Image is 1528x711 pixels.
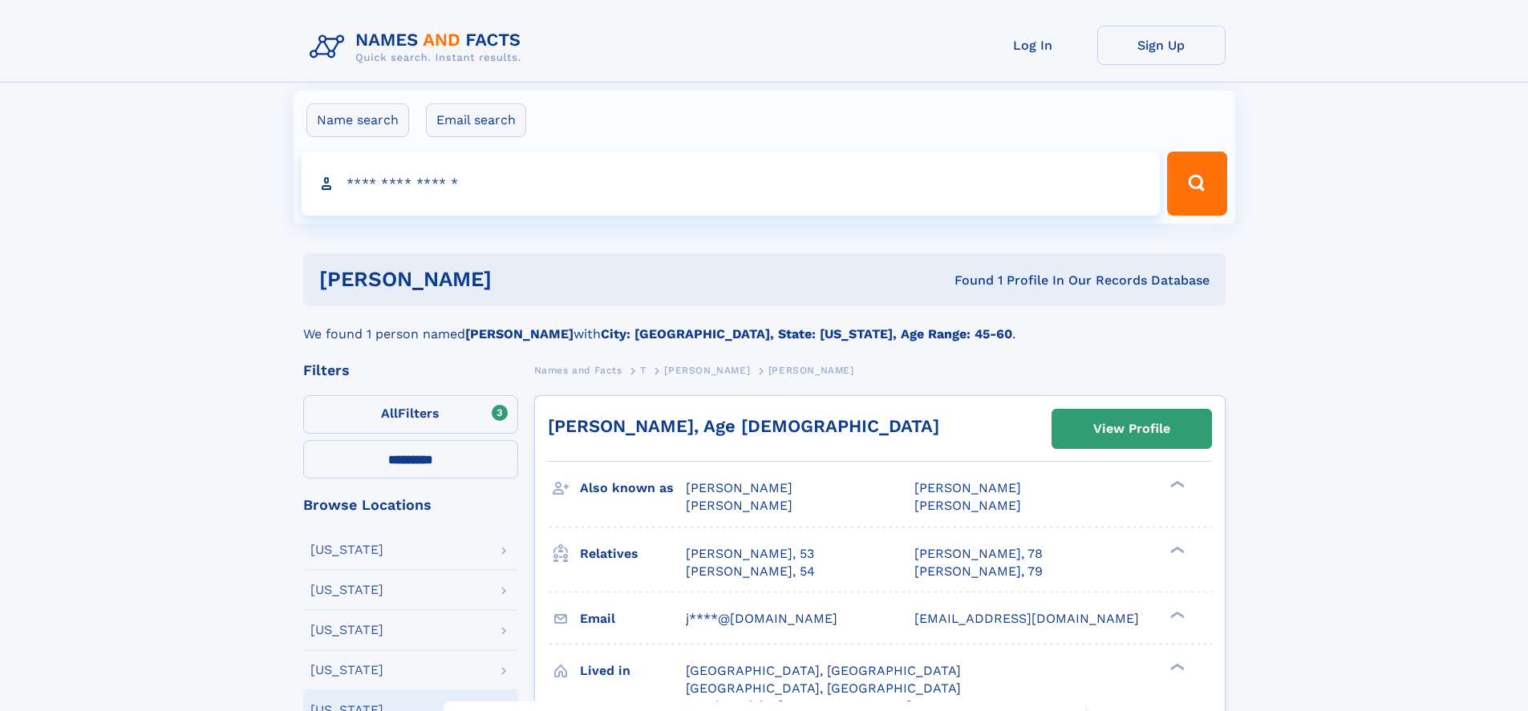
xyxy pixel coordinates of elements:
[303,498,518,512] div: Browse Locations
[465,326,574,341] b: [PERSON_NAME]
[664,365,750,376] span: [PERSON_NAME]
[310,543,383,556] div: [US_STATE]
[768,365,854,376] span: [PERSON_NAME]
[580,657,686,685] h3: Lived in
[319,269,723,289] h1: [PERSON_NAME]
[686,480,792,495] span: [PERSON_NAME]
[580,605,686,632] h3: Email
[1166,479,1186,490] div: ❯
[1166,544,1186,555] div: ❯
[664,360,750,380] a: [PERSON_NAME]
[1167,151,1226,216] button: Search Button
[1097,26,1226,65] a: Sign Up
[1166,609,1186,620] div: ❯
[1093,410,1170,447] div: View Profile
[914,498,1021,513] span: [PERSON_NAME]
[640,365,646,376] span: T
[914,563,1043,580] a: [PERSON_NAME], 79
[303,305,1226,344] div: We found 1 person named with .
[303,395,518,434] label: Filters
[686,681,961,696] span: [GEOGRAPHIC_DATA], [GEOGRAPHIC_DATA]
[686,663,961,678] span: [GEOGRAPHIC_DATA], [GEOGRAPHIC_DATA]
[914,480,1021,495] span: [PERSON_NAME]
[310,664,383,677] div: [US_STATE]
[580,475,686,502] h3: Also known as
[426,103,526,137] label: Email search
[310,584,383,596] div: [US_STATE]
[534,360,622,380] a: Names and Facts
[306,103,409,137] label: Name search
[303,26,534,69] img: Logo Names and Facts
[1166,661,1186,672] div: ❯
[1052,410,1211,448] a: View Profile
[302,151,1161,216] input: search input
[310,624,383,636] div: [US_STATE]
[914,545,1043,563] a: [PERSON_NAME], 78
[723,272,1210,289] div: Found 1 Profile In Our Records Database
[914,611,1139,626] span: [EMAIL_ADDRESS][DOMAIN_NAME]
[686,498,792,513] span: [PERSON_NAME]
[686,563,815,580] a: [PERSON_NAME], 54
[381,406,398,421] span: All
[969,26,1097,65] a: Log In
[640,360,646,380] a: T
[303,363,518,378] div: Filters
[548,416,939,436] a: [PERSON_NAME], Age [DEMOGRAPHIC_DATA]
[601,326,1012,341] b: City: [GEOGRAPHIC_DATA], State: [US_STATE], Age Range: 45-60
[686,545,814,563] a: [PERSON_NAME], 53
[580,540,686,568] h3: Relatives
